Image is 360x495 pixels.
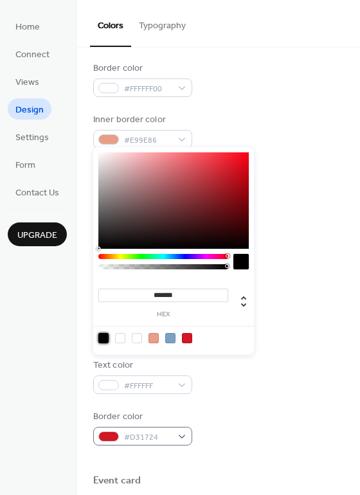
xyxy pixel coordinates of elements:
div: Border color [93,62,190,75]
div: rgb(0, 0, 0) [98,333,109,343]
div: Text color [93,359,190,372]
span: Form [15,159,35,172]
div: rgba(255, 255, 255, 0) [115,333,125,343]
span: Settings [15,131,49,145]
span: #E99E86 [124,134,172,147]
a: Views [8,71,47,92]
span: Views [15,76,39,89]
div: Inner border color [93,113,190,127]
span: #FFFFFF00 [124,82,172,96]
a: Settings [8,126,57,147]
a: Connect [8,43,57,64]
div: rgb(122, 161, 194) [165,333,175,343]
span: Home [15,21,40,34]
div: rgb(211, 23, 36) [182,333,192,343]
a: Contact Us [8,181,67,203]
a: Design [8,98,51,120]
span: #FFFFFF [124,379,172,393]
div: Event card [93,474,141,488]
span: #D31724 [124,431,172,444]
label: hex [98,311,228,318]
div: rgb(233, 158, 134) [148,333,159,343]
div: Border color [93,410,190,424]
a: Form [8,154,43,175]
a: Home [8,15,48,37]
span: Connect [15,48,50,62]
span: Design [15,104,44,117]
span: Upgrade [17,229,57,242]
div: rgb(255, 255, 255) [132,333,142,343]
button: Upgrade [8,222,67,246]
span: Contact Us [15,186,59,200]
